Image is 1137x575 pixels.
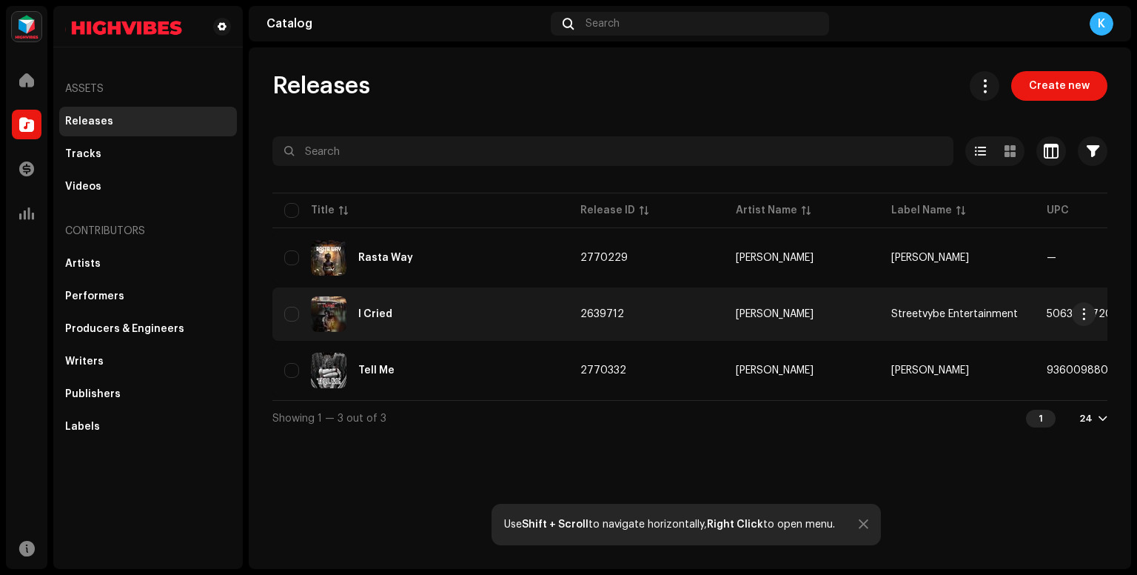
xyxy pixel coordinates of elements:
button: Create new [1011,71,1107,101]
div: Publishers [65,388,121,400]
div: [PERSON_NAME] [736,253,814,263]
div: [PERSON_NAME] [736,365,814,376]
re-m-nav-item: Artists [59,249,237,279]
strong: Right Click [707,519,763,530]
div: Artists [65,258,101,270]
span: Search [586,18,620,30]
span: Kuka Perry [891,253,969,263]
div: [PERSON_NAME] [736,309,814,319]
div: Performers [65,290,124,302]
img: feab3aad-9b62-475c-8caf-26f15a9573ee [12,12,41,41]
div: Writers [65,356,104,368]
span: 9360098808003 [1047,365,1136,376]
div: 24 [1079,413,1093,425]
re-m-nav-item: Performers [59,282,237,311]
div: Tell Me [358,365,395,376]
img: 9488df54-0f87-4aa7-8076-fd4d88b0ca4f [311,240,346,276]
input: Search [272,136,953,166]
div: Artist Name [736,203,797,218]
span: Kuka Perry [736,309,868,319]
span: Streetvybe Entertainment [891,309,1018,319]
div: Catalog [266,18,545,30]
div: Use to navigate horizontally, to open menu. [504,519,835,531]
span: 2639712 [580,309,624,319]
span: Kuka Perry [891,365,969,376]
span: Releases [272,71,370,101]
re-m-nav-item: Releases [59,107,237,136]
span: — [1047,253,1056,263]
div: I Cried [358,309,392,319]
div: K [1090,12,1113,36]
re-m-nav-item: Videos [59,172,237,202]
re-m-nav-item: Publishers [59,379,237,409]
img: d4093022-bcd4-44a3-a5aa-2cc358ba159b [65,18,189,36]
re-m-nav-item: Tracks [59,139,237,169]
div: Tracks [65,148,101,160]
img: 1c642949-c0c9-4533-8644-d3d31d06633f [311,296,346,332]
re-m-nav-item: Writers [59,347,237,376]
div: Title [311,203,335,218]
span: Kuka Perry [736,253,868,263]
span: 2770332 [580,365,626,376]
re-m-nav-item: Labels [59,412,237,442]
div: Labels [65,421,100,433]
span: Create new [1029,71,1090,101]
re-a-nav-header: Contributors [59,213,237,249]
div: Release ID [580,203,635,218]
img: 8734b841-2d79-4fd6-978f-05c3b190d6a9 [311,353,346,388]
re-m-nav-item: Producers & Engineers [59,314,237,344]
div: Videos [65,181,101,193]
div: Rasta Way [358,253,413,263]
div: Producers & Engineers [65,323,184,335]
span: Showing 1 — 3 out of 3 [272,413,386,424]
div: Label Name [891,203,952,218]
span: 2770229 [580,253,628,263]
div: Releases [65,116,113,127]
div: 1 [1026,410,1056,428]
span: Kuka Perry [736,365,868,376]
re-a-nav-header: Assets [59,71,237,107]
strong: Shift + Scroll [522,519,588,530]
span: 5063526720291 [1047,309,1130,319]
